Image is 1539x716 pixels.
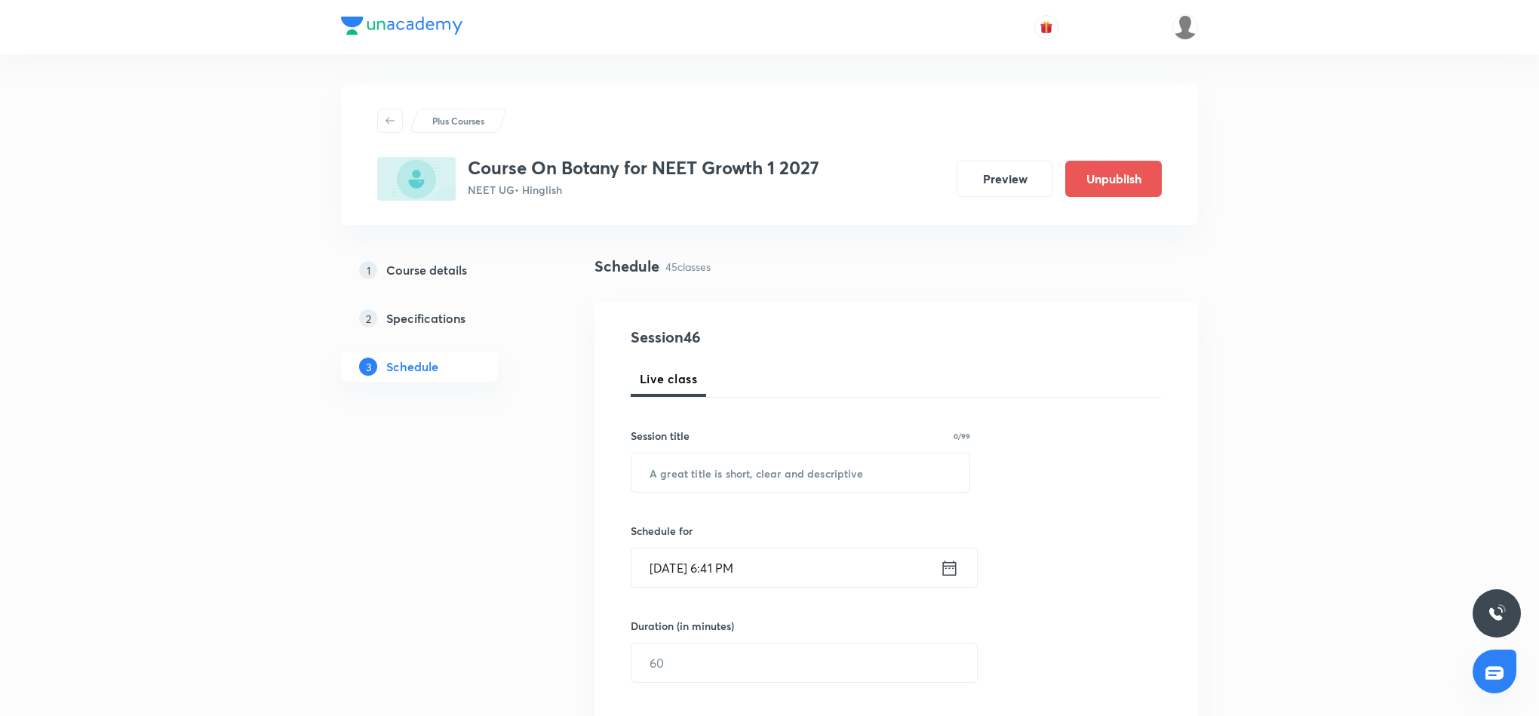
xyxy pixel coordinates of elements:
h5: Course details [386,261,467,279]
p: NEET UG • Hinglish [468,182,819,198]
img: ttu [1488,604,1506,622]
img: avatar [1040,20,1053,34]
img: Company Logo [341,17,462,35]
input: A great title is short, clear and descriptive [631,453,969,492]
h6: Duration (in minutes) [631,618,734,634]
a: Company Logo [341,17,462,38]
button: Preview [957,161,1053,197]
h3: Course On Botany for NEET Growth 1 2027 [468,157,819,179]
h5: Schedule [386,358,438,376]
p: 2 [359,309,377,327]
p: 45 classes [665,259,711,275]
p: 1 [359,261,377,279]
img: 801AE2F2-6C86-4658-A4A2-59E3BCB0BBAF_plus.png [377,157,456,201]
p: Plus Courses [432,114,484,128]
a: 1Course details [341,255,546,285]
input: 60 [631,644,977,682]
img: Shivank [1172,14,1198,40]
button: Unpublish [1065,161,1162,197]
h4: Session 46 [631,326,906,349]
button: avatar [1034,15,1058,39]
a: 2Specifications [341,303,546,333]
p: 3 [359,358,377,376]
h4: Schedule [594,255,659,278]
p: 0/99 [954,432,970,440]
span: Live class [640,370,697,388]
h5: Specifications [386,309,465,327]
h6: Schedule for [631,523,970,539]
h6: Session title [631,428,690,444]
